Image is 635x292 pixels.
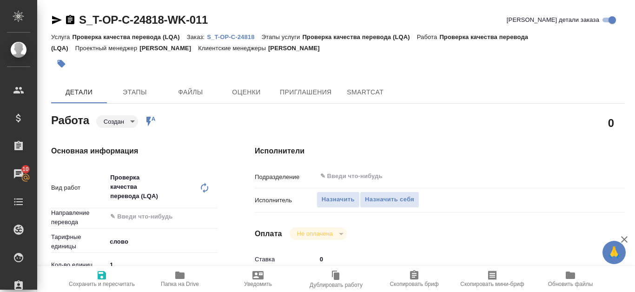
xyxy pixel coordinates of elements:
[224,86,269,98] span: Оценки
[262,33,303,40] p: Этапы услуги
[319,171,560,182] input: ✎ Введи что-нибудь
[453,266,531,292] button: Скопировать мини-бриф
[608,115,614,131] h2: 0
[343,86,388,98] span: SmartCat
[365,194,414,205] span: Назначить себя
[75,45,139,52] p: Проектный менеджер
[390,281,438,287] span: Скопировать бриф
[531,266,609,292] button: Обновить файлы
[63,266,141,292] button: Сохранить и пересчитать
[51,33,72,40] p: Услуга
[51,260,106,270] p: Кол-во единиц
[106,234,218,250] div: слово
[141,266,219,292] button: Папка на Drive
[548,281,593,287] span: Обновить файлы
[602,241,626,264] button: 🙏
[51,14,62,26] button: Скопировать ссылку для ЯМессенджера
[244,281,272,287] span: Уведомить
[101,118,127,126] button: Создан
[139,45,198,52] p: [PERSON_NAME]
[360,192,419,208] button: Назначить себя
[294,230,336,238] button: Не оплачена
[606,243,622,262] span: 🙏
[255,228,282,239] h4: Оплата
[207,33,261,40] a: S_T-OP-C-24818
[255,146,625,157] h4: Исполнители
[69,281,135,287] span: Сохранить и пересчитать
[112,86,157,98] span: Этапы
[255,196,317,205] p: Исполнитель
[417,33,440,40] p: Работа
[589,175,591,177] button: Open
[72,33,186,40] p: Проверка качества перевода (LQA)
[109,211,184,222] input: ✎ Введи что-нибудь
[96,115,138,128] div: Создан
[51,232,106,251] p: Тарифные единицы
[51,208,106,227] p: Направление перевода
[212,216,214,218] button: Open
[51,183,106,192] p: Вид работ
[317,192,360,208] button: Назначить
[268,45,327,52] p: [PERSON_NAME]
[280,86,332,98] span: Приглашения
[460,281,524,287] span: Скопировать мини-бриф
[198,45,268,52] p: Клиентские менеджеры
[106,258,218,272] input: ✎ Введи что-нибудь
[219,266,297,292] button: Уведомить
[507,15,599,25] span: [PERSON_NAME] детали заказа
[297,266,375,292] button: Дублировать работу
[2,162,35,186] a: 10
[187,33,207,40] p: Заказ:
[322,194,355,205] span: Назначить
[255,255,317,264] p: Ставка
[310,282,363,288] span: Дублировать работу
[79,13,208,26] a: S_T-OP-C-24818-WK-011
[51,111,89,128] h2: Работа
[168,86,213,98] span: Файлы
[255,173,317,182] p: Подразделение
[17,165,34,174] span: 10
[51,53,72,74] button: Добавить тэг
[161,281,199,287] span: Папка на Drive
[51,146,218,157] h4: Основная информация
[375,266,453,292] button: Скопировать бриф
[317,252,594,266] input: ✎ Введи что-нибудь
[65,14,76,26] button: Скопировать ссылку
[302,33,417,40] p: Проверка качества перевода (LQA)
[290,227,347,240] div: Создан
[57,86,101,98] span: Детали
